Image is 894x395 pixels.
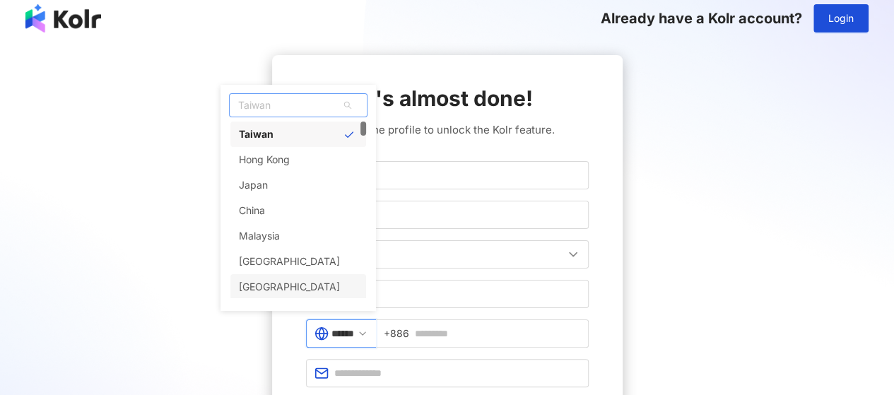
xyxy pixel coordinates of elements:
[230,198,366,223] div: China
[239,223,280,249] div: Malaysia
[384,326,409,341] span: +886
[230,94,367,117] span: Taiwan
[239,249,340,274] div: [GEOGRAPHIC_DATA]
[230,249,366,274] div: Singapore
[230,147,366,172] div: Hong Kong
[362,83,533,113] span: It's almost done!
[230,274,366,300] div: Thailand
[339,122,555,138] span: Fill in the profile to unlock the Kolr feature.
[239,274,340,300] div: [GEOGRAPHIC_DATA]
[239,198,265,223] div: China
[828,13,854,24] span: Login
[239,122,274,147] div: Taiwan
[239,172,268,198] div: Japan
[813,4,869,33] button: Login
[239,147,290,172] div: Hong Kong
[230,122,366,147] div: Taiwan
[25,4,101,33] img: logo
[230,223,366,249] div: Malaysia
[230,172,366,198] div: Japan
[601,10,802,27] span: Already have a Kolr account?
